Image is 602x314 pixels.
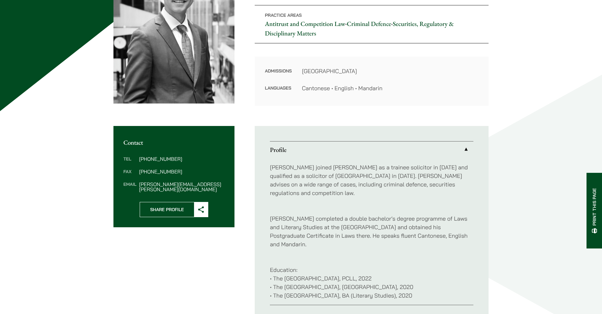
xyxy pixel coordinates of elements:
p: Education: • The [GEOGRAPHIC_DATA], PCLL, 2022 • The [GEOGRAPHIC_DATA], [GEOGRAPHIC_DATA], 2020 •... [270,257,473,300]
dt: Email [124,182,137,192]
p: [PERSON_NAME] joined [PERSON_NAME] as a trainee solicitor in [DATE] and qualified as a solicitor ... [270,163,473,197]
p: [PERSON_NAME] completed a double bachelor’s degree programme of Laws and Literary Studies at the ... [270,206,473,248]
dt: Languages [265,84,292,92]
span: Practice Areas [265,12,302,18]
a: Criminal Defence [347,20,391,28]
a: Antitrust and Competition Law [265,20,345,28]
span: Share Profile [140,202,194,217]
dd: [GEOGRAPHIC_DATA] [302,67,478,75]
p: • • [255,5,489,43]
dd: Cantonese • English • Mandarin [302,84,478,92]
dt: Fax [124,169,137,182]
a: Securities, Regulatory & Disciplinary Matters [265,20,454,37]
dd: [PHONE_NUMBER] [139,156,224,161]
dd: [PERSON_NAME][EMAIL_ADDRESS][PERSON_NAME][DOMAIN_NAME] [139,182,224,192]
dt: Admissions [265,67,292,84]
button: Share Profile [140,202,208,217]
a: Profile [270,141,473,158]
div: Profile [270,158,473,305]
dt: Tel [124,156,137,169]
dd: [PHONE_NUMBER] [139,169,224,174]
h2: Contact [124,139,225,146]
